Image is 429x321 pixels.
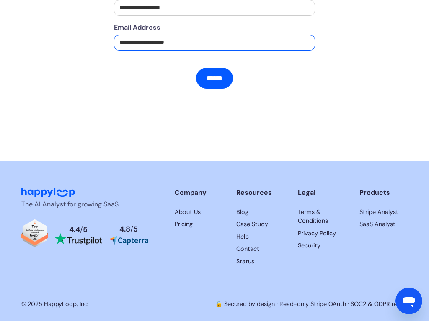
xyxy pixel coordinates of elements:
div: Resources [236,188,284,198]
span: / [130,224,133,234]
a: Learn more about HappyLoop [175,208,223,217]
a: Read reviews about HappyLoop on Trustpilot [55,226,102,245]
a: HappyLoop's Privacy Policy [359,220,408,229]
iframe: Button to launch messaging window [395,288,422,314]
div: Company [175,188,223,198]
a: HappyLoop's Terms & Conditions [359,208,408,217]
div: © 2025 HappyLoop, Inc [21,300,88,309]
div: 4.8 5 [119,226,138,233]
a: Contact HappyLoop support [236,245,284,254]
a: View HappyLoop pricing plans [175,220,223,229]
div: 4.4 5 [69,226,88,234]
a: Read reviews about HappyLoop on Capterra [109,226,149,245]
a: HappyLoop's Terms & Conditions [298,208,346,226]
a: Read HappyLoop case studies [236,220,284,229]
img: HappyLoop Logo [21,188,75,197]
a: HappyLoop's Privacy Policy [298,229,346,238]
div: Products [359,188,408,198]
p: The AI Analyst for growing SaaS [21,199,149,209]
a: Get help with HappyLoop [236,232,284,242]
div: Legal [298,188,346,198]
a: 🔒 Secured by design · Read-only Stripe OAuth · SOC2 & GDPR ready [215,300,408,308]
label: Email Address [114,23,315,33]
a: Read HappyLoop case studies [236,208,284,217]
a: HappyLoop's Security Page [298,241,346,250]
span: / [80,225,83,234]
a: Read reviews about HappyLoop on Tekpon [21,219,48,251]
a: HappyLoop's Status [236,257,284,266]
